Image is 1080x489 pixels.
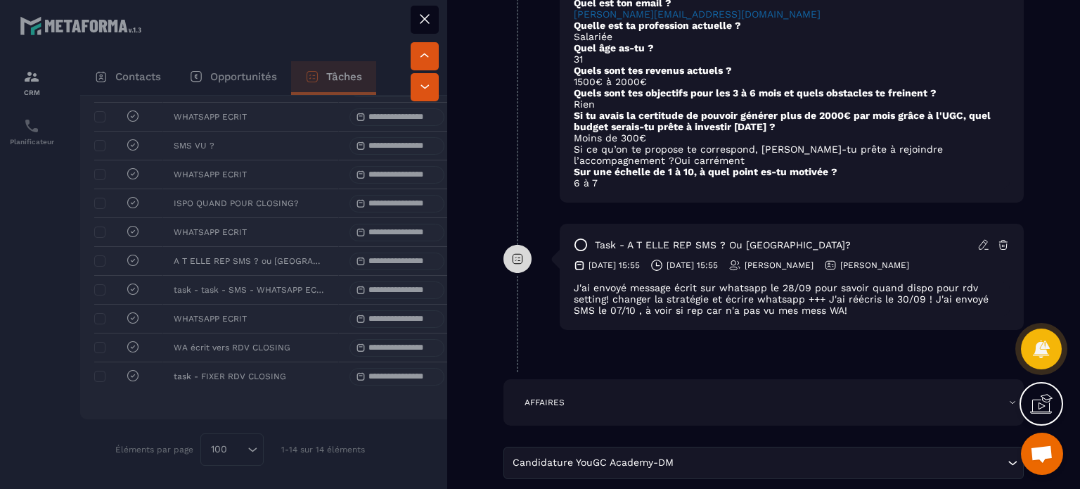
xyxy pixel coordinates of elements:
[574,20,741,31] strong: Quelle est ta profession actuelle ?
[595,239,851,252] p: task - A T ELLE REP SMS ? ou [GEOGRAPHIC_DATA]?
[574,110,991,132] strong: Si tu avais la certitude de pouvoir générer plus de 2000€ par mois grâce à l'UGC, quel budget ser...
[1021,433,1063,475] div: Ouvrir le chat
[589,260,640,271] p: [DATE] 15:55
[840,260,909,271] p: [PERSON_NAME]
[574,31,1010,42] p: Salariée
[503,447,1024,479] div: Search for option
[574,53,1010,65] p: 31
[574,166,837,177] strong: Sur une échelle de 1 à 10, à quel point es-tu motivée ?
[509,455,676,471] span: Candidature YouGC Academy-DM
[525,397,565,408] p: AFFAIRES
[667,260,718,271] p: [DATE] 15:55
[574,99,1010,110] p: Rien
[574,42,654,53] strong: Quel âge as-tu ?
[574,8,821,20] a: [PERSON_NAME][EMAIL_ADDRESS][DOMAIN_NAME]
[574,65,732,76] strong: Quels sont tes revenus actuels ?
[574,76,1010,87] p: 1500€ à 2000€
[574,144,1010,166] p: Si ce qu’on te propose te correspond, [PERSON_NAME]-tu prête à rejoindre l’accompagnement ?Oui ca...
[574,87,937,99] strong: Quels sont tes objectifs pour les 3 à 6 mois et quels obstacles te freinent ?
[574,177,1010,189] p: 6 à 7
[574,282,1010,316] div: J'ai envoyé message écrit sur whatsapp le 28/09 pour savoir quand dispo pour rdv setting! changer...
[574,132,1010,144] p: Moins de 300€
[676,455,1004,471] input: Search for option
[745,260,814,271] p: [PERSON_NAME]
